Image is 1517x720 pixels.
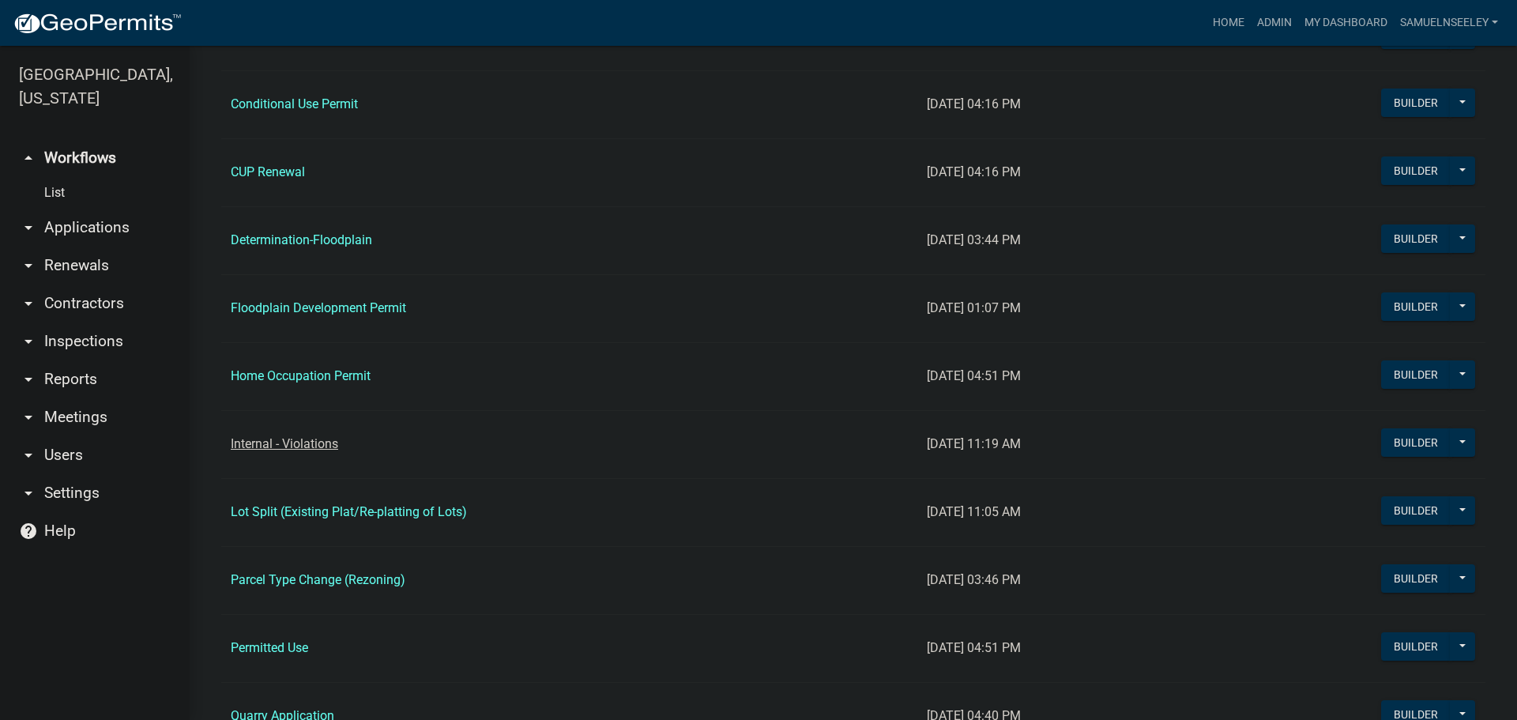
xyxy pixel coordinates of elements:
span: [DATE] 04:16 PM [927,164,1021,179]
a: Parcel Type Change (Rezoning) [231,572,405,587]
i: arrow_drop_down [19,484,38,503]
button: Builder [1381,564,1451,593]
i: arrow_drop_down [19,370,38,389]
i: arrow_drop_up [19,149,38,168]
a: Home Occupation Permit [231,368,371,383]
button: Builder [1381,428,1451,457]
button: Builder [1381,21,1451,49]
a: CUP Renewal [231,164,305,179]
button: Builder [1381,224,1451,253]
span: [DATE] 11:19 AM [927,436,1021,451]
span: [DATE] 04:51 PM [927,368,1021,383]
i: arrow_drop_down [19,332,38,351]
button: Builder [1381,632,1451,661]
button: Builder [1381,156,1451,185]
a: Permitted Use [231,640,308,655]
a: Conditional Use Permit [231,96,358,111]
button: Builder [1381,496,1451,525]
a: Floodplain Development Permit [231,300,406,315]
i: arrow_drop_down [19,218,38,237]
i: arrow_drop_down [19,446,38,465]
a: Lot Split (Existing Plat/Re-platting of Lots) [231,504,467,519]
a: Determination-Floodplain [231,232,372,247]
span: [DATE] 04:51 PM [927,640,1021,655]
span: [DATE] 11:05 AM [927,504,1021,519]
span: [DATE] 01:07 PM [927,300,1021,315]
button: Builder [1381,292,1451,321]
a: Internal - Violations [231,436,338,451]
span: [DATE] 03:44 PM [927,232,1021,247]
a: SamuelNSeeley [1394,8,1504,38]
a: My Dashboard [1298,8,1394,38]
button: Builder [1381,360,1451,389]
span: [DATE] 03:46 PM [927,572,1021,587]
a: Admin [1251,8,1298,38]
a: Home [1206,8,1251,38]
span: [DATE] 04:16 PM [927,96,1021,111]
button: Builder [1381,89,1451,117]
i: arrow_drop_down [19,408,38,427]
i: arrow_drop_down [19,256,38,275]
i: help [19,522,38,541]
i: arrow_drop_down [19,294,38,313]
